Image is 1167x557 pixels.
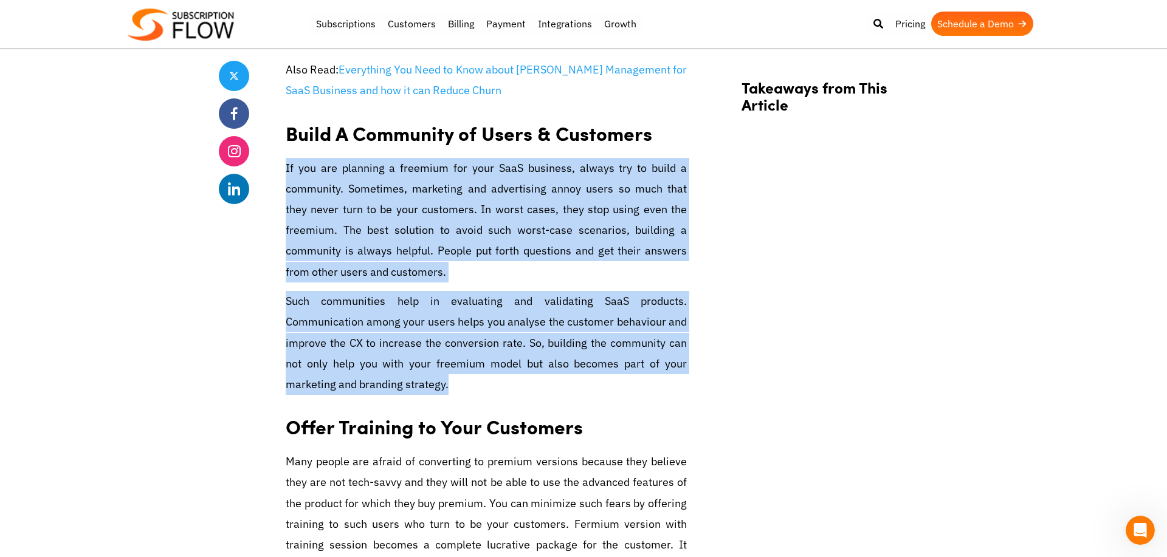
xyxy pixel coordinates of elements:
[128,9,234,41] img: Subscriptionflow
[286,110,687,148] h2: Build A Community of Users & Customers
[598,12,642,36] a: Growth
[532,12,598,36] a: Integrations
[742,78,936,126] h2: Takeaways from This Article
[286,63,687,97] a: Everything You Need to Know about [PERSON_NAME] Management for SaaS Business and how it can Reduc...
[480,12,532,36] a: Payment
[889,12,931,36] a: Pricing
[286,158,687,282] p: If you are planning a freemium for your SaaS business, always try to build a community. Sometimes...
[382,12,442,36] a: Customers
[442,12,480,36] a: Billing
[931,12,1033,36] a: Schedule a Demo
[1126,516,1155,545] iframe: Intercom live chat
[286,403,687,442] h2: Offer Training to Your Customers
[286,60,687,101] p: Also Read:
[286,291,687,395] p: Such communities help in evaluating and validating SaaS products. Communication among your users ...
[310,12,382,36] a: Subscriptions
